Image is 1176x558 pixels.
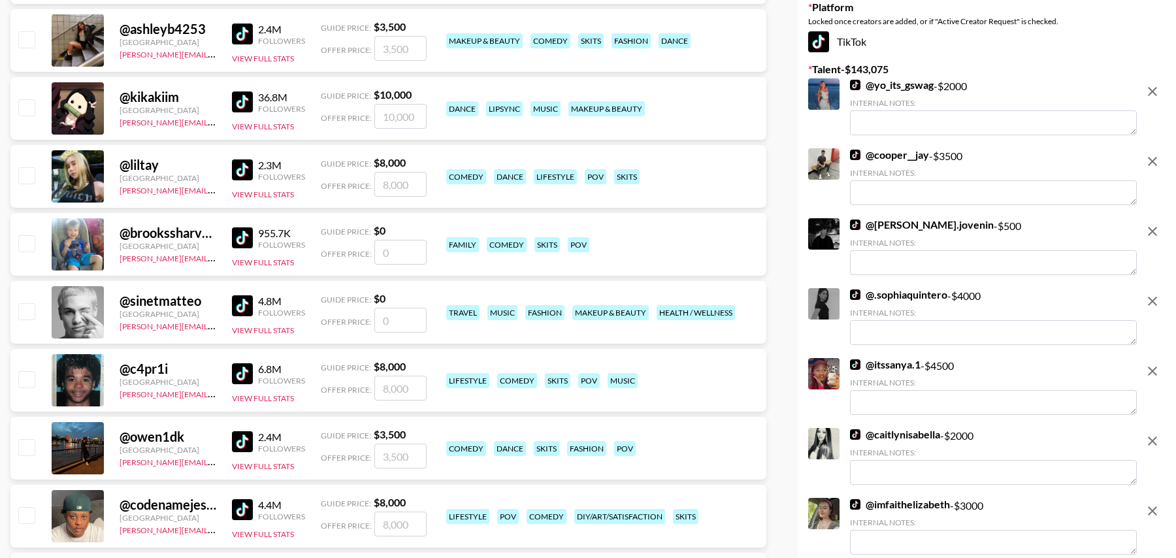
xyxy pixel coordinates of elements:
div: skits [673,509,698,524]
div: Followers [258,172,305,182]
span: Guide Price: [321,363,371,372]
div: lifestyle [446,373,489,388]
a: [PERSON_NAME][EMAIL_ADDRESS][DOMAIN_NAME] [120,47,313,59]
img: TikTok [232,431,253,452]
strong: $ 8,000 [374,156,406,169]
div: music [531,101,561,116]
span: Guide Price: [321,159,371,169]
button: View Full Stats [232,325,294,335]
button: View Full Stats [232,393,294,403]
div: TikTok [808,31,1166,52]
a: @yo_its_gswag [850,78,934,91]
div: makeup & beauty [446,33,523,48]
div: [GEOGRAPHIC_DATA] [120,513,216,523]
img: TikTok [808,31,829,52]
span: Guide Price: [321,431,371,440]
img: TikTok [850,359,860,370]
span: Offer Price: [321,453,372,463]
a: [PERSON_NAME][EMAIL_ADDRESS][DOMAIN_NAME] [120,455,313,467]
div: Locked once creators are added, or if "Active Creator Request" is checked. [808,16,1166,26]
div: [GEOGRAPHIC_DATA] [120,309,216,319]
img: TikTok [232,499,253,520]
div: makeup & beauty [568,101,645,116]
img: TikTok [850,499,860,510]
img: TikTok [850,150,860,160]
span: Guide Price: [321,91,371,101]
div: Internal Notes: [850,378,1137,387]
div: comedy [527,509,566,524]
img: TikTok [232,91,253,112]
a: [PERSON_NAME][EMAIL_ADDRESS][DOMAIN_NAME] [120,251,313,263]
a: @itssanya.1 [850,358,921,371]
a: [PERSON_NAME][EMAIL_ADDRESS][DOMAIN_NAME] [120,115,313,127]
div: - $ 3500 [850,148,1137,205]
img: TikTok [850,80,860,90]
div: [GEOGRAPHIC_DATA] [120,105,216,115]
a: @cooper__jay [850,148,929,161]
div: fashion [567,441,606,456]
a: @caitlynisabella [850,428,940,441]
span: Offer Price: [321,521,372,531]
div: dance [494,441,526,456]
div: @ sinetmatteo [120,293,216,309]
div: 2.4M [258,431,305,444]
div: dance [494,169,526,184]
strong: $ 3,500 [374,20,406,33]
span: Offer Price: [321,385,372,395]
button: remove [1139,288,1166,314]
button: remove [1139,498,1166,524]
button: View Full Stats [232,461,294,471]
div: - $ 4500 [850,358,1137,415]
button: View Full Stats [232,257,294,267]
div: Internal Notes: [850,238,1137,248]
div: Followers [258,308,305,318]
button: remove [1139,358,1166,384]
div: Followers [258,444,305,453]
button: remove [1139,428,1166,454]
div: comedy [531,33,570,48]
span: Guide Price: [321,227,371,237]
div: Followers [258,240,305,250]
div: comedy [497,373,537,388]
div: lifestyle [446,509,489,524]
div: comedy [446,441,486,456]
div: [GEOGRAPHIC_DATA] [120,377,216,387]
div: diy/art/satisfaction [574,509,665,524]
label: Talent - $ 143,075 [808,63,1166,76]
div: lipsync [486,101,523,116]
input: 0 [374,240,427,265]
input: 3,500 [374,444,427,468]
span: Guide Price: [321,295,371,304]
div: skits [578,33,604,48]
button: View Full Stats [232,54,294,63]
div: comedy [487,237,527,252]
a: @.sophiaquintero [850,288,947,301]
div: music [608,373,638,388]
div: 4.8M [258,295,305,308]
input: 3,500 [374,36,427,61]
div: 2.3M [258,159,305,172]
div: Internal Notes: [850,168,1137,178]
div: travel [446,305,480,320]
button: remove [1139,218,1166,244]
div: health / wellness [657,305,735,320]
div: Followers [258,376,305,386]
div: skits [534,441,559,456]
div: skits [534,237,560,252]
div: fashion [612,33,651,48]
div: comedy [446,169,486,184]
img: TikTok [850,220,860,230]
div: Followers [258,104,305,114]
div: Internal Notes: [850,308,1137,318]
div: [GEOGRAPHIC_DATA] [120,241,216,251]
div: pov [585,169,606,184]
div: fashion [525,305,564,320]
input: 8,000 [374,172,427,197]
div: pov [614,441,636,456]
div: 4.4M [258,499,305,512]
div: - $ 4000 [850,288,1137,345]
span: Offer Price: [321,249,372,259]
img: TikTok [232,227,253,248]
label: Platform [808,1,1166,14]
div: 2.4M [258,23,305,36]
